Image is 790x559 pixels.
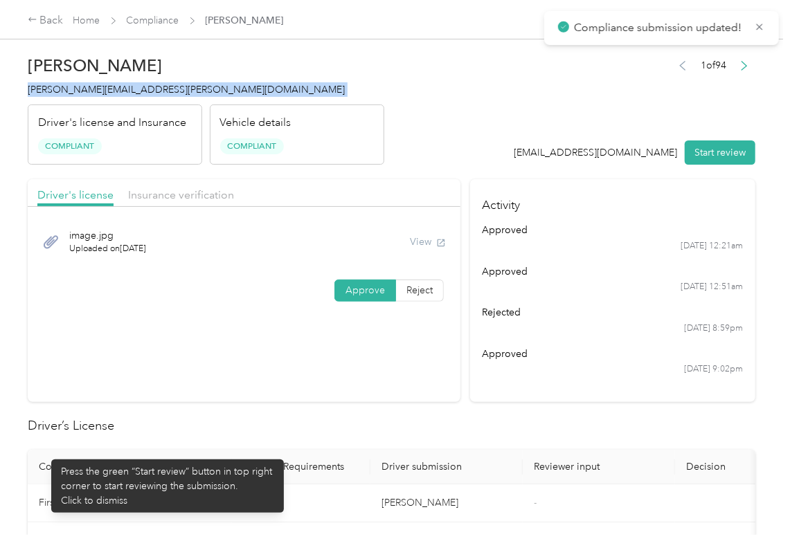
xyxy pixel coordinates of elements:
[406,284,433,296] span: Reject
[681,281,744,293] time: [DATE] 12:51am
[681,240,744,253] time: [DATE] 12:21am
[232,484,370,522] td: -
[28,84,345,95] span: [PERSON_NAME][EMAIL_ADDRESS][PERSON_NAME][DOMAIN_NAME]
[701,58,726,73] span: 1 of 94
[73,15,100,26] a: Home
[712,482,790,559] iframe: Everlance-gr Chat Button Frame
[28,416,755,435] h2: Driver’s License
[483,223,744,237] div: approved
[523,450,675,484] th: Reviewer input
[220,138,284,154] span: Compliant
[370,484,523,522] td: [PERSON_NAME]
[345,284,385,296] span: Approve
[483,305,744,320] div: rejected
[69,243,146,255] span: Uploaded on [DATE]
[514,145,678,160] div: [EMAIL_ADDRESS][DOMAIN_NAME]
[128,188,234,201] span: Insurance verification
[206,13,284,28] span: [PERSON_NAME]
[574,19,744,37] p: Compliance submission updated!
[69,228,146,243] span: image.jpg
[28,484,232,522] td: First name
[685,322,744,335] time: [DATE] 8:59pm
[370,450,523,484] th: Driver submission
[685,363,744,376] time: [DATE] 9:02pm
[28,12,64,29] div: Back
[39,497,84,508] span: First name
[483,347,744,361] div: approved
[232,450,370,484] th: Program Requirements
[470,179,755,223] h4: Activity
[220,115,291,131] p: Vehicle details
[28,450,232,484] th: Compliance requirements
[28,56,384,75] h2: [PERSON_NAME]
[483,264,744,279] div: approved
[534,497,537,508] span: -
[37,188,114,201] span: Driver's license
[685,140,755,165] button: Start review
[38,115,186,131] p: Driver's license and Insurance
[38,138,102,154] span: Compliant
[127,15,179,26] a: Compliance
